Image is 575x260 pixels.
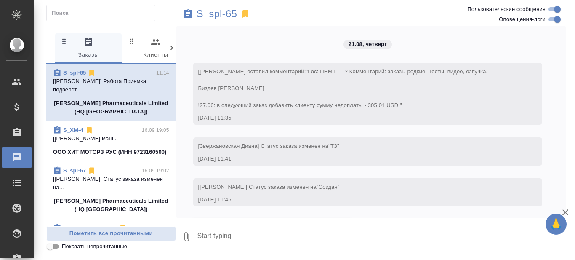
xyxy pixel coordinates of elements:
span: 🙏 [549,215,563,233]
input: Поиск [52,7,155,19]
div: [DATE] 11:35 [198,114,513,122]
button: 🙏 [546,214,567,235]
span: [[PERSON_NAME]] Статус заказа изменен на [198,184,340,190]
div: S_XM-416.09 19:05[[PERSON_NAME] маш...ООО ХИТ МОТОРЗ РУС (ИНН 9723160500) [46,121,176,161]
p: 16.09 19:05 [142,126,169,134]
div: [DATE] 11:41 [198,155,513,163]
p: [[PERSON_NAME]] Работа Приемка подверст... [53,77,169,94]
p: [PERSON_NAME] Pharmaceuticals Limited (HQ [GEOGRAPHIC_DATA]) [53,99,169,116]
p: [PERSON_NAME] Pharmaceuticals Limited (HQ [GEOGRAPHIC_DATA]) [53,197,169,214]
span: Оповещения-логи [499,15,546,24]
p: 11:14 [156,69,169,77]
span: [Звержановская Диана] Статус заказа изменен на [198,143,339,149]
p: 16.09 14:14 [142,224,169,232]
span: Пользовательские сообщения [467,5,546,13]
a: S_spl-67 [63,167,86,174]
p: 16.09 19:02 [142,166,169,175]
div: [DATE] 11:45 [198,196,513,204]
div: S_spl-6716.09 19:02[[PERSON_NAME]] Статус заказа изменен на...[PERSON_NAME] Pharmaceuticals Limit... [46,161,176,219]
a: KZH_Takeda-KZ-153 [63,225,117,231]
span: Заказы [60,37,117,60]
svg: Зажми и перетащи, чтобы поменять порядок вкладок [60,37,68,45]
p: [[PERSON_NAME]] Статус заказа изменен на... [53,175,169,192]
span: Показать непрочитанные [62,242,127,251]
div: KZH_Takeda-KZ-15316.09 14:14[[PERSON_NAME]] Работа Верстка макет...Takeda KZ [46,219,176,259]
svg: Отписаться [88,69,96,77]
span: "Loc: ПЕМТ — ? Комментарий: заказы редкие. Тесты, видео, озвучка. Биздев [PERSON_NAME] !27.06: в ... [198,68,488,108]
span: "Создан" [317,184,340,190]
a: S_spl-65 [197,10,237,18]
p: [[PERSON_NAME] маш... [53,134,169,143]
span: Пометить все прочитанными [51,229,171,239]
div: S_spl-6511:14[[PERSON_NAME]] Работа Приемка подверст...[PERSON_NAME] Pharmaceuticals Limited (HQ ... [46,64,176,121]
a: S_spl-65 [63,70,86,76]
span: [[PERSON_NAME] оставил комментарий: [198,68,488,108]
span: "ТЗ" [328,143,339,149]
p: 21.08, четверг [349,40,387,48]
span: Клиенты [127,37,184,60]
a: S_XM-4 [63,127,83,133]
button: Пометить все прочитанными [46,226,176,241]
svg: Отписаться [85,126,93,134]
p: ООО ХИТ МОТОРЗ РУС (ИНН 9723160500) [53,148,167,156]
